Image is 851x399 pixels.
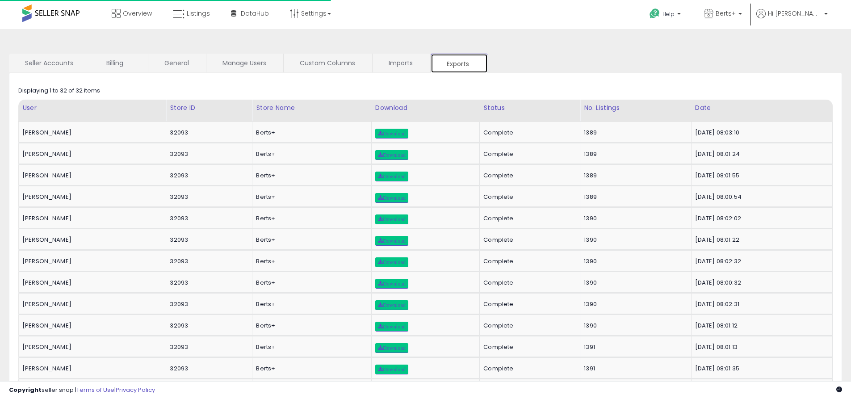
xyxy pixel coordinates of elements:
[206,54,282,72] a: Manage Users
[584,257,684,265] div: 1390
[22,172,159,180] div: [PERSON_NAME]
[148,54,205,72] a: General
[584,322,684,330] div: 1390
[483,279,573,287] div: Complete
[584,214,684,223] div: 1390
[375,172,408,181] a: Download
[256,214,364,223] div: Berts+
[584,236,684,244] div: 1390
[22,193,159,201] div: [PERSON_NAME]
[695,103,829,113] div: Date
[22,365,159,373] div: [PERSON_NAME]
[584,365,684,373] div: 1391
[662,10,675,18] span: Help
[483,214,573,223] div: Complete
[373,54,429,72] a: Imports
[584,193,684,201] div: 1389
[375,322,408,332] a: Download
[695,193,826,201] div: [DATE] 08:00:54
[649,8,660,19] i: Get Help
[378,302,406,308] span: Download
[256,129,364,137] div: Berts+
[695,322,826,330] div: [DATE] 08:01:12
[375,300,408,310] a: Download
[375,129,408,139] a: Download
[378,131,406,136] span: Download
[256,103,367,113] div: Store Name
[256,300,364,308] div: Berts+
[256,279,364,287] div: Berts+
[483,103,576,113] div: Status
[256,257,364,265] div: Berts+
[256,365,364,373] div: Berts+
[22,343,159,351] div: [PERSON_NAME]
[483,257,573,265] div: Complete
[584,129,684,137] div: 1389
[22,129,159,137] div: [PERSON_NAME]
[431,54,488,73] a: Exports
[170,300,245,308] div: 32093
[483,343,573,351] div: Complete
[76,386,114,394] a: Terms of Use
[378,281,406,286] span: Download
[90,54,147,72] a: Billing
[22,103,162,113] div: User
[483,172,573,180] div: Complete
[378,345,406,351] span: Download
[241,9,269,18] span: DataHub
[483,236,573,244] div: Complete
[695,150,826,158] div: [DATE] 08:01:24
[170,343,245,351] div: 32093
[695,300,826,308] div: [DATE] 08:02:31
[9,386,42,394] strong: Copyright
[170,214,245,223] div: 32093
[695,129,826,137] div: [DATE] 08:03:10
[187,9,210,18] span: Listings
[483,365,573,373] div: Complete
[170,150,245,158] div: 32093
[18,87,100,95] div: Displaying 1 to 32 of 32 items
[716,9,736,18] span: Berts+
[483,193,573,201] div: Complete
[378,195,406,201] span: Download
[170,257,245,265] div: 32093
[695,365,826,373] div: [DATE] 08:01:35
[375,103,476,113] div: Download
[170,365,245,373] div: 32093
[375,150,408,160] a: Download
[116,386,155,394] a: Privacy Policy
[584,172,684,180] div: 1389
[256,322,364,330] div: Berts+
[22,236,159,244] div: [PERSON_NAME]
[256,172,364,180] div: Berts+
[378,260,406,265] span: Download
[378,174,406,179] span: Download
[256,193,364,201] div: Berts+
[584,300,684,308] div: 1390
[170,279,245,287] div: 32093
[378,367,406,372] span: Download
[170,103,248,113] div: Store ID
[483,322,573,330] div: Complete
[22,257,159,265] div: [PERSON_NAME]
[170,172,245,180] div: 32093
[375,279,408,289] a: Download
[170,129,245,137] div: 32093
[375,214,408,224] a: Download
[375,365,408,374] a: Download
[9,54,89,72] a: Seller Accounts
[375,236,408,246] a: Download
[375,193,408,203] a: Download
[375,343,408,353] a: Download
[256,236,364,244] div: Berts+
[695,236,826,244] div: [DATE] 08:01:22
[170,236,245,244] div: 32093
[378,217,406,222] span: Download
[22,150,159,158] div: [PERSON_NAME]
[284,54,371,72] a: Custom Columns
[256,150,364,158] div: Berts+
[695,343,826,351] div: [DATE] 08:01:13
[584,343,684,351] div: 1391
[695,214,826,223] div: [DATE] 08:02:02
[483,129,573,137] div: Complete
